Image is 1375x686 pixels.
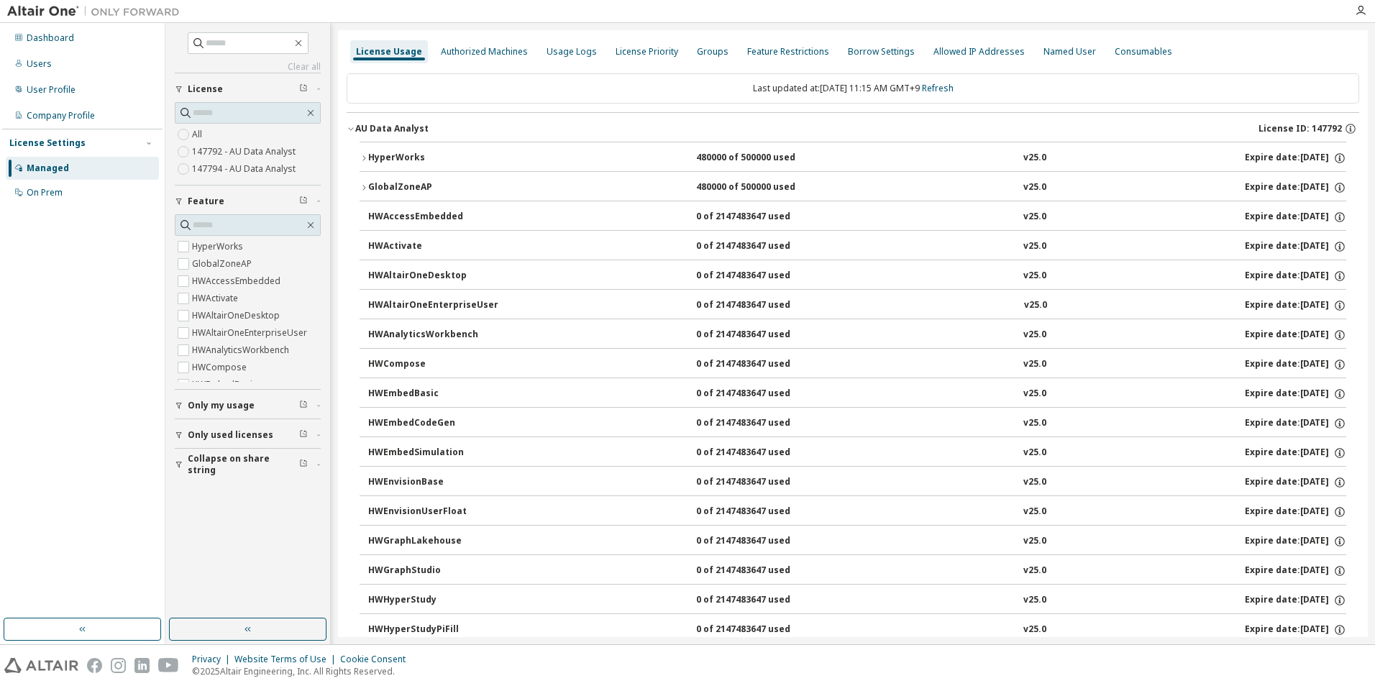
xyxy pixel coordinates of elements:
div: Company Profile [27,110,95,122]
label: HWAltairOneDesktop [192,307,283,324]
div: v25.0 [1023,152,1046,165]
div: Expire date: [DATE] [1245,476,1346,489]
div: User Profile [27,84,76,96]
div: v25.0 [1023,564,1046,577]
div: v25.0 [1023,388,1046,401]
div: GlobalZoneAP [368,181,498,194]
button: HWAnalyticsWorkbench0 of 2147483647 usedv25.0Expire date:[DATE] [368,319,1346,351]
div: Expire date: [DATE] [1245,388,1346,401]
img: linkedin.svg [134,658,150,673]
button: HWGraphStudio0 of 2147483647 usedv25.0Expire date:[DATE] [368,555,1346,587]
div: 0 of 2147483647 used [696,476,826,489]
button: GlobalZoneAP480000 of 500000 usedv25.0Expire date:[DATE] [360,172,1346,203]
div: HWActivate [368,240,498,253]
div: 0 of 2147483647 used [696,240,826,253]
button: HWEmbedCodeGen0 of 2147483647 usedv25.0Expire date:[DATE] [368,408,1346,439]
div: 480000 of 500000 used [696,152,826,165]
div: 0 of 2147483647 used [696,623,826,636]
div: Expire date: [DATE] [1245,240,1346,253]
div: v25.0 [1023,358,1046,371]
button: HWEmbedSimulation0 of 2147483647 usedv25.0Expire date:[DATE] [368,437,1346,469]
span: Only my usage [188,400,255,411]
div: Privacy [192,654,234,665]
div: Groups [697,46,728,58]
div: v25.0 [1023,476,1046,489]
span: Clear filter [299,429,308,441]
div: 480000 of 500000 used [696,181,826,194]
button: HyperWorks480000 of 500000 usedv25.0Expire date:[DATE] [360,142,1346,174]
div: Website Terms of Use [234,654,340,665]
div: v25.0 [1023,623,1046,636]
button: AU Data AnalystLicense ID: 147792 [347,113,1359,145]
div: Expire date: [DATE] [1245,181,1346,194]
button: HWAccessEmbedded0 of 2147483647 usedv25.0Expire date:[DATE] [368,201,1346,233]
div: Expire date: [DATE] [1245,564,1346,577]
span: Feature [188,196,224,207]
img: instagram.svg [111,658,126,673]
div: Dashboard [27,32,74,44]
div: 0 of 2147483647 used [696,211,826,224]
div: HWAccessEmbedded [368,211,498,224]
div: 0 of 2147483647 used [696,594,826,607]
div: Named User [1043,46,1096,58]
div: 0 of 2147483647 used [696,299,826,312]
div: Expire date: [DATE] [1245,447,1346,459]
img: Altair One [7,4,187,19]
div: v25.0 [1023,417,1046,430]
button: HWGraphLakehouse0 of 2147483647 usedv25.0Expire date:[DATE] [368,526,1346,557]
div: HWAltairOneEnterpriseUser [368,299,498,312]
div: Expire date: [DATE] [1245,506,1346,518]
a: Clear all [175,61,321,73]
img: facebook.svg [87,658,102,673]
div: v25.0 [1023,211,1046,224]
div: Expire date: [DATE] [1245,152,1346,165]
label: HWAnalyticsWorkbench [192,342,292,359]
div: v25.0 [1023,329,1046,342]
div: v25.0 [1023,447,1046,459]
div: 0 of 2147483647 used [696,270,826,283]
div: Last updated at: [DATE] 11:15 AM GMT+9 [347,73,1359,104]
div: HWHyperStudyPiFill [368,623,498,636]
button: HWCompose0 of 2147483647 usedv25.0Expire date:[DATE] [368,349,1346,380]
div: 0 of 2147483647 used [696,535,826,548]
button: HWEmbedBasic0 of 2147483647 usedv25.0Expire date:[DATE] [368,378,1346,410]
div: Expire date: [DATE] [1245,623,1346,636]
div: 0 of 2147483647 used [696,417,826,430]
button: HWHyperStudyPiFill0 of 2147483647 usedv25.0Expire date:[DATE] [368,614,1346,646]
label: HyperWorks [192,238,246,255]
div: HyperWorks [368,152,498,165]
div: HWEmbedSimulation [368,447,498,459]
button: HWHyperStudy0 of 2147483647 usedv25.0Expire date:[DATE] [368,585,1346,616]
div: HWGraphStudio [368,564,498,577]
button: Collapse on share string [175,449,321,480]
span: Collapse on share string [188,453,299,476]
div: On Prem [27,187,63,198]
button: HWAltairOneEnterpriseUser0 of 2147483647 usedv25.0Expire date:[DATE] [368,290,1346,321]
div: 0 of 2147483647 used [696,388,826,401]
span: Clear filter [299,196,308,207]
label: HWAccessEmbedded [192,273,283,290]
div: 0 of 2147483647 used [696,329,826,342]
div: HWGraphLakehouse [368,535,498,548]
label: HWEmbedBasic [192,376,260,393]
button: Only my usage [175,390,321,421]
div: Authorized Machines [441,46,528,58]
label: All [192,126,205,143]
div: v25.0 [1023,535,1046,548]
span: Clear filter [299,83,308,95]
div: Consumables [1115,46,1172,58]
div: Feature Restrictions [747,46,829,58]
button: HWEnvisionUserFloat0 of 2147483647 usedv25.0Expire date:[DATE] [368,496,1346,528]
div: Usage Logs [547,46,597,58]
label: HWActivate [192,290,241,307]
div: HWEmbedCodeGen [368,417,498,430]
div: Cookie Consent [340,654,414,665]
span: Clear filter [299,400,308,411]
div: HWAnalyticsWorkbench [368,329,498,342]
div: HWEnvisionUserFloat [368,506,498,518]
div: Borrow Settings [848,46,915,58]
span: License [188,83,223,95]
div: Expire date: [DATE] [1245,417,1346,430]
label: GlobalZoneAP [192,255,255,273]
label: 147794 - AU Data Analyst [192,160,298,178]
